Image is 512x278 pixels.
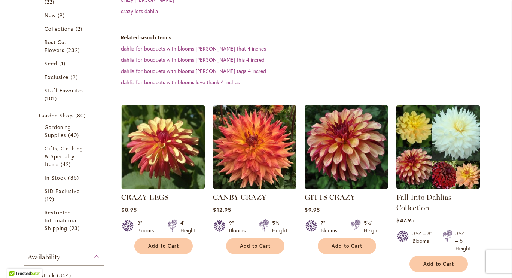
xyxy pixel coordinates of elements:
[45,25,74,32] span: Collections
[45,87,84,94] span: Staff Favorites
[69,224,81,232] span: 23
[121,45,266,52] a: dahlia for bouquets with blooms [PERSON_NAME] that 4 inches
[396,105,480,189] img: Fall Into Dahlias Collection
[45,39,67,54] span: Best Cut Flowers
[45,86,85,102] a: Staff Favorites
[71,73,80,81] span: 9
[45,11,85,19] a: New
[137,219,158,234] div: 3" Blooms
[45,73,68,80] span: Exclusive
[305,193,355,202] a: GITTS CRAZY
[45,123,71,138] span: Gardening Supplies
[68,174,80,181] span: 35
[396,193,451,212] a: Fall Into Dahlias Collection
[45,174,66,181] span: In Stock
[45,187,85,203] a: SID Exclusive
[45,59,85,67] a: Seed
[423,261,454,267] span: Add to Cart
[213,105,296,189] img: Canby Crazy
[396,183,480,190] a: Fall Into Dahlias Collection
[75,111,88,119] span: 80
[226,238,284,254] button: Add to Cart
[213,183,296,190] a: Canby Crazy
[332,243,362,249] span: Add to Cart
[45,38,85,54] a: Best Cut Flowers
[45,73,85,81] a: Exclusive
[121,56,265,63] a: dahlia for bouquets with blooms [PERSON_NAME] this 4 incred
[39,111,91,119] a: Garden Shop
[45,60,57,67] span: Seed
[45,25,85,33] a: Collections
[121,67,266,74] a: dahlia for bouquets with blooms [PERSON_NAME] tags 4 incred
[412,230,433,252] div: 3½" – 8" Blooms
[121,7,158,15] a: crazy lots dahlia
[305,206,320,213] span: $9.95
[45,187,80,195] span: SID Exclusive
[213,193,266,202] a: CANBY CRAZY
[229,219,250,234] div: 9" Blooms
[45,12,56,19] span: New
[68,131,80,139] span: 40
[45,144,85,168] a: Gifts, Clothing &amp; Specialty Items
[455,230,471,252] div: 3½' – 5' Height
[305,105,388,189] img: Gitts Crazy
[6,251,27,272] iframe: Launch Accessibility Center
[305,183,388,190] a: Gitts Crazy
[121,206,137,213] span: $8.95
[45,174,85,181] a: In Stock
[318,238,376,254] button: Add to Cart
[28,253,60,261] span: Availability
[134,238,193,254] button: Add to Cart
[45,145,83,168] span: Gifts, Clothing & Specialty Items
[409,256,468,272] button: Add to Cart
[45,123,85,139] a: Gardening Supplies
[66,46,81,54] span: 232
[45,195,56,203] span: 19
[121,183,205,190] a: CRAZY LEGS
[180,219,196,234] div: 4' Height
[58,11,67,19] span: 9
[121,79,240,86] a: dahlia for bouquets with blooms love thank 4 inches
[76,25,84,33] span: 2
[61,160,73,168] span: 42
[121,34,496,41] dt: Related search terms
[45,208,85,232] a: Restricted International Shipping
[148,243,179,249] span: Add to Cart
[272,219,287,234] div: 5½' Height
[45,209,78,232] span: Restricted International Shipping
[39,112,73,119] span: Garden Shop
[121,193,168,202] a: CRAZY LEGS
[45,94,59,102] span: 101
[364,219,379,234] div: 5½' Height
[396,217,414,224] span: $47.95
[240,243,271,249] span: Add to Cart
[121,105,205,189] img: CRAZY LEGS
[321,219,342,234] div: 7" Blooms
[59,59,67,67] span: 1
[213,206,231,213] span: $12.95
